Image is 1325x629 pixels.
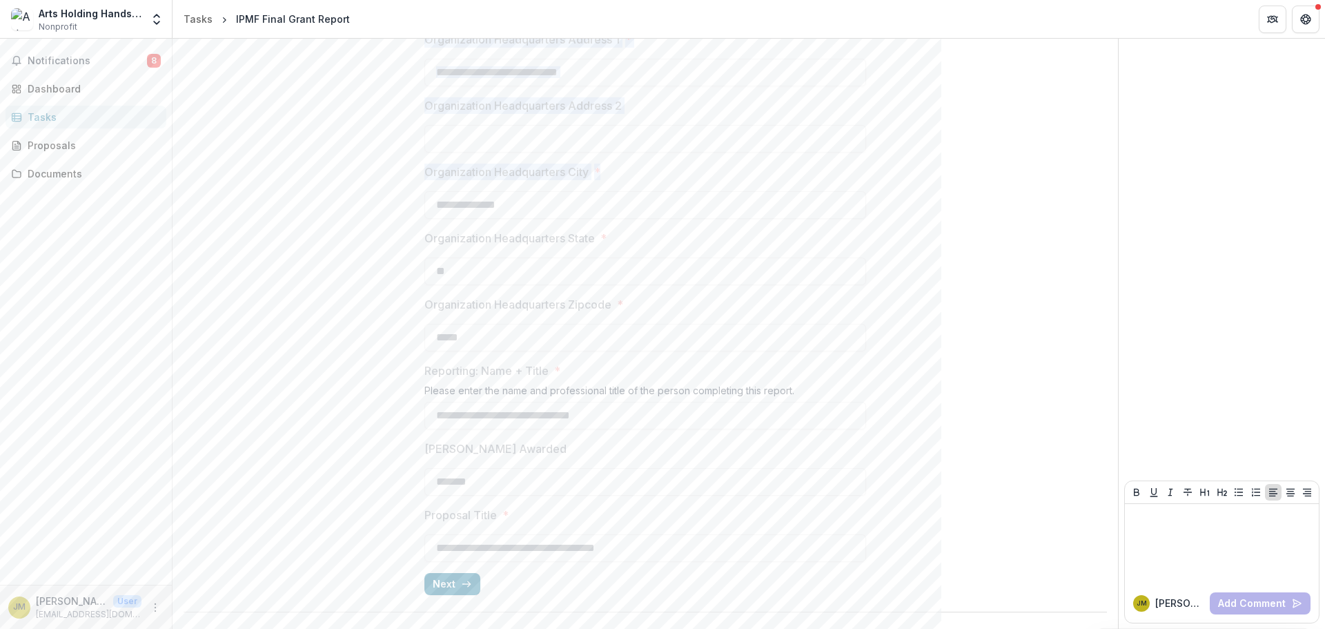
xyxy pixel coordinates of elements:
div: Documents [28,166,155,181]
p: Organization Headquarters Address 2 [424,97,622,114]
p: Organization Headquarters Address 1 [424,31,620,48]
div: Arts Holding Hands and Hearts (AHHAH) [39,6,141,21]
a: Tasks [6,106,166,128]
button: Heading 2 [1214,484,1230,501]
p: Organization Headquarters City [424,164,589,180]
button: Add Comment [1210,592,1311,615]
div: Jan Michener [1137,600,1147,607]
button: Ordered List [1248,484,1264,501]
button: Open entity switcher [147,6,166,33]
div: Tasks [28,110,155,124]
button: Align Left [1265,484,1282,501]
button: More [147,599,164,616]
button: Next [424,573,480,595]
div: Dashboard [28,81,155,96]
div: Jan Michener [13,603,26,612]
nav: breadcrumb [178,9,355,29]
button: Underline [1146,484,1162,501]
a: Documents [6,162,166,185]
p: Organization Headquarters Zipcode [424,296,611,313]
button: Partners [1259,6,1286,33]
button: Bold [1128,484,1145,501]
button: Align Center [1282,484,1299,501]
a: Dashboard [6,77,166,100]
button: Bullet List [1230,484,1247,501]
p: [EMAIL_ADDRESS][DOMAIN_NAME] [36,608,141,621]
p: [PERSON_NAME] [1155,596,1204,610]
a: Proposals [6,134,166,157]
div: Please enter the name and professional title of the person completing this report. [424,385,866,402]
button: Italicize [1162,484,1179,501]
div: Tasks [184,12,213,26]
p: Reporting: Name + Title [424,362,549,379]
span: 8 [147,54,161,68]
div: Proposals [28,138,155,153]
button: Align Right [1299,484,1315,501]
p: [PERSON_NAME] Awarded [424,441,567,457]
p: User [113,595,141,608]
img: Arts Holding Hands and Hearts (AHHAH) [11,8,33,30]
button: Heading 1 [1197,484,1213,501]
button: Notifications8 [6,50,166,72]
p: Organization Headquarters State [424,230,595,246]
a: Tasks [178,9,218,29]
button: Get Help [1292,6,1319,33]
button: Strike [1179,484,1196,501]
span: Notifications [28,55,147,67]
p: Proposal Title [424,507,497,523]
div: IPMF Final Grant Report [236,12,350,26]
span: Nonprofit [39,21,77,33]
p: [PERSON_NAME] [36,594,108,608]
